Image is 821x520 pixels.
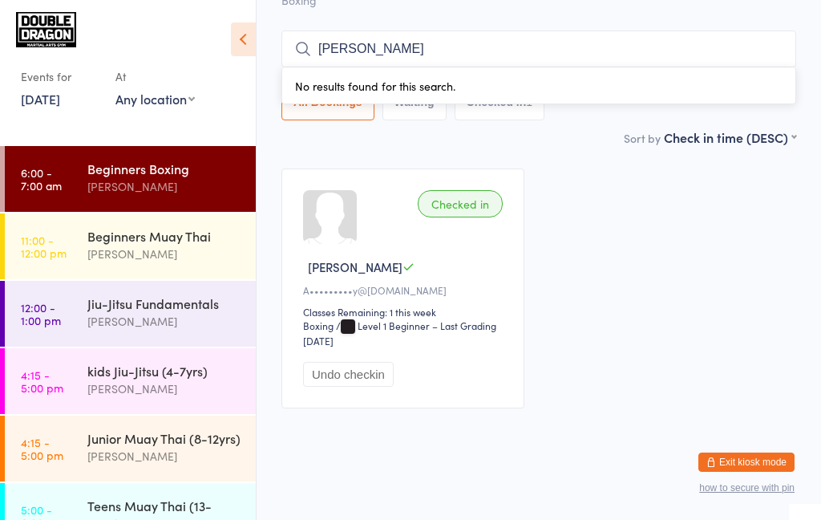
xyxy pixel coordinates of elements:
div: Checked in [418,190,503,217]
a: [DATE] [21,90,60,108]
img: Double Dragon Gym [16,12,76,47]
div: At [115,63,195,90]
div: kids Jiu-Jitsu (4-7yrs) [87,362,242,380]
a: 6:00 -7:00 amBeginners Boxing[PERSON_NAME] [5,146,256,212]
div: Jiu-Jitsu Fundamentals [87,295,242,312]
div: Beginners Muay Thai [87,227,242,245]
time: 4:15 - 5:00 pm [21,368,63,394]
div: A•••••••••y@[DOMAIN_NAME] [303,283,508,297]
div: Beginners Boxing [87,160,242,177]
div: Check in time (DESC) [664,128,796,146]
a: 11:00 -12:00 pmBeginners Muay Thai[PERSON_NAME] [5,213,256,279]
a: 4:15 -5:00 pmkids Jiu-Jitsu (4-7yrs)[PERSON_NAME] [5,348,256,414]
div: Classes Remaining: 1 this week [303,305,508,319]
time: 4:15 - 5:00 pm [21,436,63,461]
a: 12:00 -1:00 pmJiu-Jitsu Fundamentals[PERSON_NAME] [5,281,256,347]
div: Boxing [303,319,334,332]
label: Sort by [624,130,661,146]
div: Junior Muay Thai (8-12yrs) [87,429,242,447]
div: Events for [21,63,99,90]
div: [PERSON_NAME] [87,447,242,465]
time: 6:00 - 7:00 am [21,166,62,192]
div: [PERSON_NAME] [87,312,242,331]
button: Exit kiosk mode [698,453,795,472]
button: Undo checkin [303,362,394,387]
div: [PERSON_NAME] [87,380,242,398]
div: No results found for this search. [281,67,796,104]
span: [PERSON_NAME] [308,258,402,275]
div: [PERSON_NAME] [87,245,242,263]
div: Any location [115,90,195,108]
span: / Level 1 Beginner – Last Grading [DATE] [303,319,496,347]
div: [PERSON_NAME] [87,177,242,196]
input: Search [281,30,796,67]
a: 4:15 -5:00 pmJunior Muay Thai (8-12yrs)[PERSON_NAME] [5,416,256,481]
time: 11:00 - 12:00 pm [21,234,67,259]
button: how to secure with pin [699,482,795,494]
time: 12:00 - 1:00 pm [21,301,61,327]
